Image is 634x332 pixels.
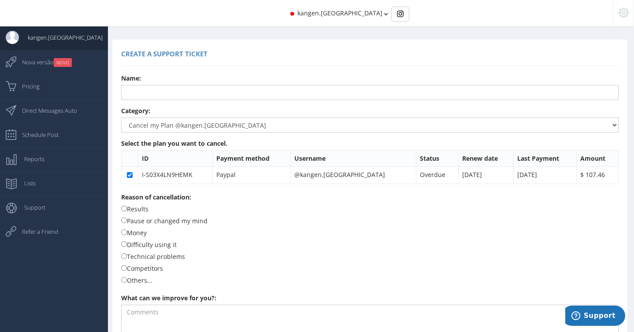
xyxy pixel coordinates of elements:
[121,275,152,285] label: Others...
[15,148,44,170] span: Reports
[514,150,577,166] th: Last Payment
[290,150,416,166] th: Username
[15,196,45,218] span: Support
[121,241,127,247] input: Difficulty using it
[121,218,127,223] input: Pause or changed my mind
[290,166,416,184] td: @kangen.[GEOGRAPHIC_DATA]
[54,58,72,67] small: NOVO
[138,166,213,184] td: I-S03X4LN9HEMK
[121,206,127,211] input: Results
[13,124,59,146] span: Schedule Post
[121,263,163,273] label: Competitors
[121,49,208,58] span: Create a support ticket
[121,228,147,237] label: Money
[213,150,290,166] th: Payment method
[416,166,458,184] td: Overdue
[121,139,227,148] b: Select the plan you want to cancel.
[577,150,619,166] th: Amount
[19,26,103,48] span: kangen.[GEOGRAPHIC_DATA]
[121,204,148,214] label: Results
[13,51,72,73] span: Nova versão
[6,31,19,44] img: User Image
[121,107,150,115] b: Category:
[15,172,36,194] span: Lists
[121,193,191,201] b: Reason of cancellation:
[391,7,409,22] div: Basic example
[13,75,40,97] span: Pricing
[121,74,141,82] b: Name:
[121,265,127,271] input: Competitors
[297,9,382,17] span: kangen.[GEOGRAPHIC_DATA]
[514,166,577,184] td: [DATE]
[121,240,177,249] label: Difficulty using it
[121,277,127,283] input: Others...
[121,251,185,261] label: Technical problems
[458,150,513,166] th: Renew date
[416,150,458,166] th: Status
[13,221,58,243] span: Refer a Friend
[121,216,208,225] label: Pause or changed my mind
[13,100,77,122] span: Direct Messages Auto
[121,229,127,235] input: Money
[121,253,127,259] input: Technical problems
[458,166,513,184] td: [DATE]
[213,166,290,184] td: Paypal
[577,166,619,184] td: $ 107.46
[565,306,625,328] iframe: Opens a widget where you can find more information
[397,11,404,17] img: Instagram_simple_icon.svg
[121,294,216,302] b: What can we improve for you?:
[138,150,213,166] th: ID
